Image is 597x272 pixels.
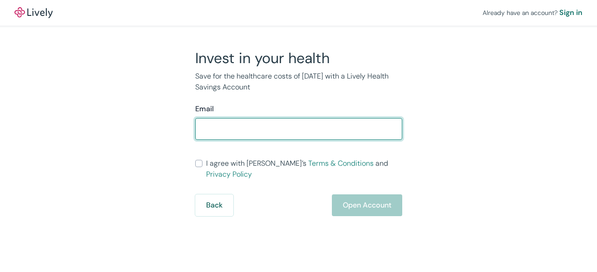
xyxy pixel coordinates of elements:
a: Sign in [559,7,582,18]
p: Save for the healthcare costs of [DATE] with a Lively Health Savings Account [195,71,402,93]
img: Lively [15,7,53,18]
label: Email [195,104,214,114]
a: Terms & Conditions [308,158,374,168]
a: Privacy Policy [206,169,252,179]
div: Already have an account? [483,7,582,18]
a: LivelyLively [15,7,53,18]
span: I agree with [PERSON_NAME]’s and [206,158,402,180]
button: Back [195,194,233,216]
h2: Invest in your health [195,49,402,67]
